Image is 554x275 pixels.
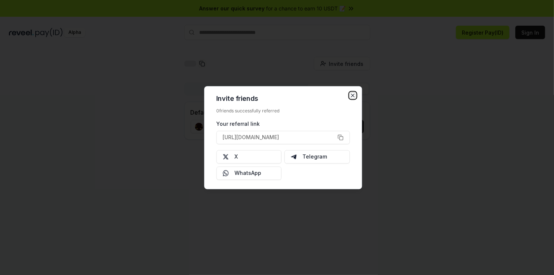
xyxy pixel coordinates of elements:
div: 0 friends successfully referred [216,108,350,114]
h2: Invite friends [216,95,350,102]
img: X [223,154,229,160]
button: X [216,150,282,163]
button: WhatsApp [216,166,282,180]
span: [URL][DOMAIN_NAME] [223,134,279,141]
div: Your referral link [216,120,350,128]
img: Telegram [291,154,297,160]
img: Whatsapp [223,170,229,176]
button: [URL][DOMAIN_NAME] [216,131,350,144]
button: Telegram [285,150,350,163]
